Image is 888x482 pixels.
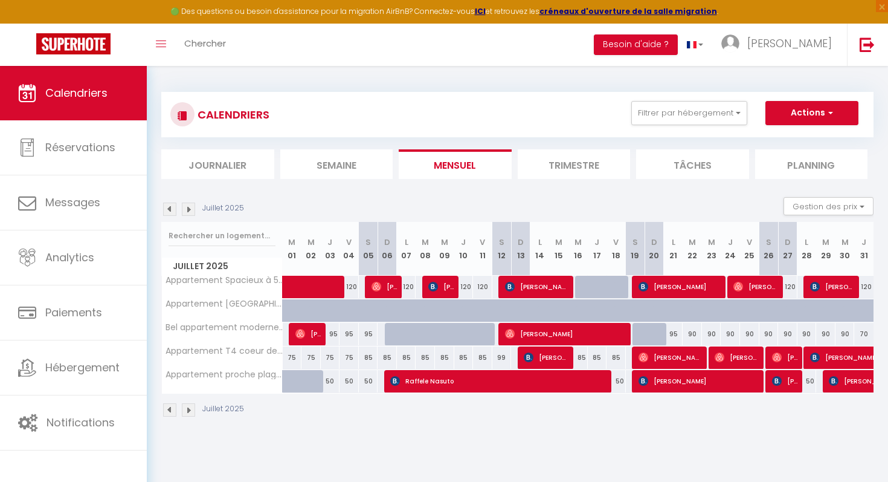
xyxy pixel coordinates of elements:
span: Appartement T4 coeur de ville [GEOGRAPHIC_DATA] [164,347,285,356]
button: Filtrer par hébergement [631,101,747,125]
th: 12 [492,222,512,276]
abbr: S [632,236,638,248]
span: [PERSON_NAME] [524,346,569,369]
div: 90 [702,323,721,345]
abbr: D [651,236,657,248]
div: 50 [359,370,378,392]
th: 31 [854,222,874,276]
div: 75 [321,347,340,369]
li: Tâches [636,149,749,179]
th: 28 [797,222,817,276]
div: 75 [283,347,302,369]
p: Juillet 2025 [202,203,244,214]
div: 95 [359,323,378,345]
div: 90 [721,323,740,345]
th: 19 [626,222,645,276]
abbr: M [822,236,829,248]
div: 120 [397,276,416,298]
abbr: M [689,236,696,248]
span: Analytics [45,250,94,265]
a: ICI [475,6,486,16]
abbr: D [518,236,524,248]
div: 85 [416,347,435,369]
abbr: M [307,236,315,248]
li: Trimestre [518,149,631,179]
abbr: S [365,236,371,248]
abbr: M [708,236,715,248]
div: 85 [397,347,416,369]
abbr: J [861,236,866,248]
li: Journalier [161,149,274,179]
div: 85 [359,347,378,369]
abbr: V [747,236,752,248]
th: 20 [645,222,664,276]
button: Actions [765,101,858,125]
th: 21 [664,222,683,276]
div: 50 [797,370,817,392]
abbr: J [728,236,733,248]
th: 15 [549,222,568,276]
span: Chercher [184,37,226,50]
span: [PERSON_NAME] [295,322,321,345]
span: Appartement [GEOGRAPHIC_DATA] [164,299,285,308]
th: 22 [683,222,702,276]
th: 09 [435,222,454,276]
span: [PERSON_NAME] [772,346,798,369]
th: 17 [588,222,607,276]
span: Juillet 2025 [162,258,282,275]
abbr: L [405,236,408,248]
th: 13 [511,222,530,276]
div: 50 [606,370,626,392]
abbr: L [672,236,675,248]
th: 25 [740,222,759,276]
button: Ouvrir le widget de chat LiveChat [10,5,46,41]
span: [PERSON_NAME] [505,275,570,298]
abbr: M [555,236,562,248]
a: Chercher [175,24,235,66]
div: 120 [778,276,797,298]
img: logout [860,37,875,52]
img: Super Booking [36,33,111,54]
div: 50 [321,370,340,392]
div: 120 [473,276,492,298]
abbr: V [346,236,352,248]
span: [PERSON_NAME] [505,322,628,345]
div: 95 [339,323,359,345]
th: 30 [835,222,855,276]
th: 18 [606,222,626,276]
th: 27 [778,222,797,276]
span: [PERSON_NAME] [428,275,454,298]
div: 90 [816,323,835,345]
div: 75 [301,347,321,369]
div: 90 [797,323,817,345]
span: [PERSON_NAME] [733,275,779,298]
a: ... [PERSON_NAME] [712,24,847,66]
span: [PERSON_NAME] [639,370,761,392]
div: 120 [854,276,874,298]
abbr: L [538,236,542,248]
abbr: M [574,236,582,248]
button: Gestion des prix [783,197,874,215]
abbr: L [805,236,808,248]
th: 05 [359,222,378,276]
abbr: M [841,236,849,248]
abbr: M [422,236,429,248]
th: 08 [416,222,435,276]
span: [PERSON_NAME] [747,36,832,51]
div: 95 [321,323,340,345]
abbr: V [613,236,619,248]
span: Appartement Spacieux à 5 min de [GEOGRAPHIC_DATA] [164,276,285,285]
span: Messages [45,195,100,210]
div: 90 [835,323,855,345]
abbr: J [327,236,332,248]
p: Juillet 2025 [202,403,244,415]
div: 50 [339,370,359,392]
img: ... [721,34,739,53]
span: [PERSON_NAME] [639,275,722,298]
abbr: S [766,236,771,248]
div: 85 [588,347,607,369]
div: 85 [454,347,474,369]
th: 01 [283,222,302,276]
li: Planning [755,149,868,179]
th: 23 [702,222,721,276]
